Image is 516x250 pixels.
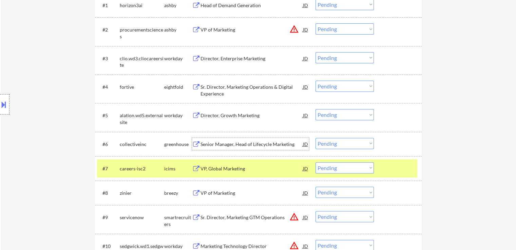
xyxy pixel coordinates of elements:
div: JD [302,187,309,199]
div: Director, Enterprise Marketing [200,55,303,62]
div: workday [164,243,192,250]
div: ashby [164,26,192,33]
div: fortive [120,84,164,90]
div: icims [164,165,192,172]
div: Senior Manager, Head of Lifecycle Marketing [200,141,303,148]
div: Sr. Director, Marketing Operations & Digital Experience [200,84,303,97]
div: #7 [102,165,114,172]
div: #10 [102,243,114,250]
div: Head of Demand Generation [200,2,303,9]
div: horizon3ai [120,2,164,9]
div: workday [164,55,192,62]
button: warning_amber [289,212,299,222]
div: JD [302,23,309,36]
div: #9 [102,214,114,221]
div: greenhouse [164,141,192,148]
div: eightfold [164,84,192,90]
div: collectiveinc [120,141,164,148]
div: #2 [102,26,114,33]
div: clio.wd3.cliocareersite [120,55,164,68]
div: servicenow [120,214,164,221]
div: Director, Growth Marketing [200,112,303,119]
div: zinier [120,190,164,196]
div: procurementsciences [120,26,164,40]
div: JD [302,81,309,93]
div: smartrecruiters [164,214,192,227]
div: VP of Marketing [200,26,303,33]
div: #8 [102,190,114,196]
div: careers-isc2 [120,165,164,172]
div: Marketing Technology Director [200,243,303,250]
div: Sr. Director, Marketing GTM Operations [200,214,303,221]
button: warning_amber [289,24,299,34]
div: JD [302,211,309,223]
div: JD [302,138,309,150]
div: VP of Marketing [200,190,303,196]
div: breezy [164,190,192,196]
div: workday [164,112,192,119]
div: alation.wd5.externalsite [120,112,164,125]
div: JD [302,162,309,174]
div: JD [302,109,309,121]
div: ashby [164,2,192,9]
div: JD [302,52,309,64]
div: VP, Global Marketing [200,165,303,172]
div: #1 [102,2,114,9]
